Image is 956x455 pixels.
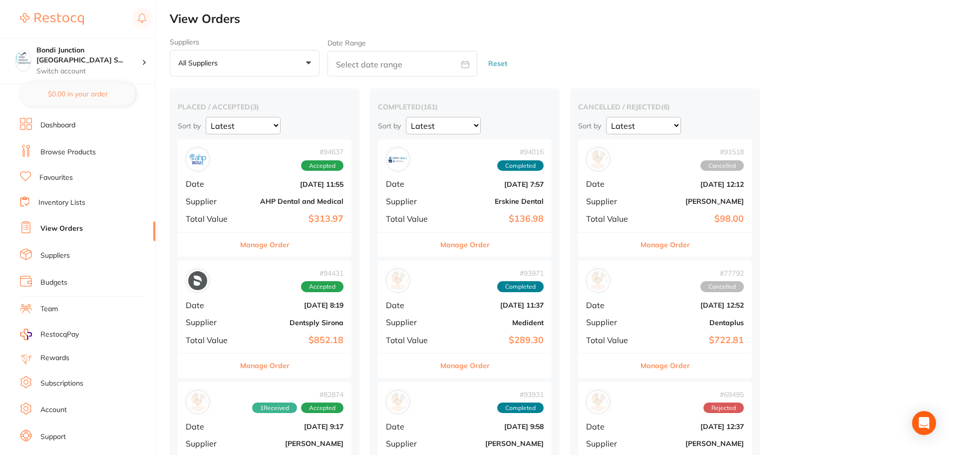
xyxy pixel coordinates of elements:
[386,179,436,188] span: Date
[444,197,544,205] b: Erskine Dental
[386,318,436,327] span: Supplier
[188,150,207,169] img: AHP Dental and Medical
[586,301,636,310] span: Date
[186,336,236,345] span: Total Value
[40,379,83,389] a: Subscriptions
[301,403,343,414] span: Accepted
[186,439,236,448] span: Supplier
[586,439,636,448] span: Supplier
[378,102,552,111] h2: completed ( 161 )
[444,214,544,224] b: $136.98
[497,148,544,156] span: # 94016
[700,148,744,156] span: # 91518
[644,440,744,448] b: [PERSON_NAME]
[178,121,201,130] p: Sort by
[444,180,544,188] b: [DATE] 7:57
[20,7,84,30] a: Restocq Logo
[589,150,608,169] img: Henry Schein Halas
[186,197,236,206] span: Supplier
[186,179,236,188] span: Date
[644,423,744,431] b: [DATE] 12:37
[444,423,544,431] b: [DATE] 9:58
[38,198,85,208] a: Inventory Lists
[440,233,490,257] button: Manage Order
[40,330,79,340] span: RestocqPay
[170,50,319,77] button: All suppliers
[40,278,67,288] a: Budgets
[586,214,636,223] span: Total Value
[15,51,31,66] img: Bondi Junction Sydney Specialist Periodontics
[700,160,744,171] span: Cancelled
[240,354,290,378] button: Manage Order
[586,179,636,188] span: Date
[485,50,510,77] button: Reset
[301,269,343,277] span: # 94431
[444,335,544,346] b: $289.30
[244,197,343,205] b: AHP Dental and Medical
[386,301,436,310] span: Date
[912,411,936,435] div: Open Intercom Messenger
[40,224,83,234] a: View Orders
[386,197,436,206] span: Supplier
[386,214,436,223] span: Total Value
[20,329,32,340] img: RestocqPay
[586,336,636,345] span: Total Value
[244,180,343,188] b: [DATE] 11:55
[40,251,70,261] a: Suppliers
[188,271,207,290] img: Dentsply Sirona
[388,393,407,412] img: Henry Schein Halas
[578,102,752,111] h2: cancelled / rejected ( 6 )
[497,391,544,399] span: # 93931
[378,121,401,130] p: Sort by
[186,214,236,223] span: Total Value
[40,120,75,130] a: Dashboard
[578,121,601,130] p: Sort by
[589,271,608,290] img: Dentaplus
[388,271,407,290] img: Medident
[170,12,956,26] h2: View Orders
[327,51,477,76] input: Select date range
[186,422,236,431] span: Date
[244,301,343,309] b: [DATE] 8:19
[178,261,351,378] div: Dentsply Sirona#94431AcceptedDate[DATE] 8:19SupplierDentsply SironaTotal Value$852.18Manage Order
[186,318,236,327] span: Supplier
[188,393,207,412] img: Adam Dental
[703,391,744,399] span: # 69495
[586,318,636,327] span: Supplier
[301,148,343,156] span: # 94637
[640,354,690,378] button: Manage Order
[178,139,351,257] div: AHP Dental and Medical#94637AcceptedDate[DATE] 11:55SupplierAHP Dental and MedicalTotal Value$313...
[20,13,84,25] img: Restocq Logo
[586,422,636,431] span: Date
[644,180,744,188] b: [DATE] 12:12
[186,301,236,310] span: Date
[252,391,343,399] span: # 82874
[20,329,79,340] a: RestocqPay
[40,432,66,442] a: Support
[301,160,343,171] span: Accepted
[644,301,744,309] b: [DATE] 12:52
[170,38,319,46] label: Suppliers
[444,440,544,448] b: [PERSON_NAME]
[644,319,744,327] b: Dentaplus
[586,197,636,206] span: Supplier
[244,440,343,448] b: [PERSON_NAME]
[252,403,297,414] span: Received
[589,393,608,412] img: Henry Schein Halas
[327,39,366,47] label: Date Range
[244,423,343,431] b: [DATE] 9:17
[444,301,544,309] b: [DATE] 11:37
[388,150,407,169] img: Erskine Dental
[244,319,343,327] b: Dentsply Sirona
[444,319,544,327] b: Medident
[497,269,544,277] span: # 93971
[640,233,690,257] button: Manage Order
[440,354,490,378] button: Manage Order
[497,281,544,292] span: Completed
[497,160,544,171] span: Completed
[36,45,142,65] h4: Bondi Junction Sydney Specialist Periodontics
[386,422,436,431] span: Date
[386,336,436,345] span: Total Value
[644,335,744,346] b: $722.81
[40,353,69,363] a: Rewards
